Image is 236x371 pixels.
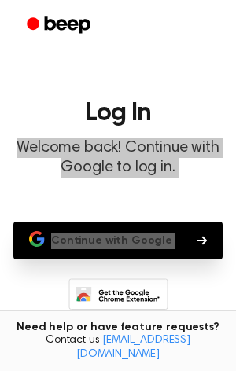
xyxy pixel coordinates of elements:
[76,335,190,360] a: [EMAIL_ADDRESS][DOMAIN_NAME]
[13,222,223,259] button: Continue with Google
[13,101,223,126] h1: Log In
[9,334,227,362] span: Contact us
[16,10,105,41] a: Beep
[13,138,223,178] p: Welcome back! Continue with Google to log in.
